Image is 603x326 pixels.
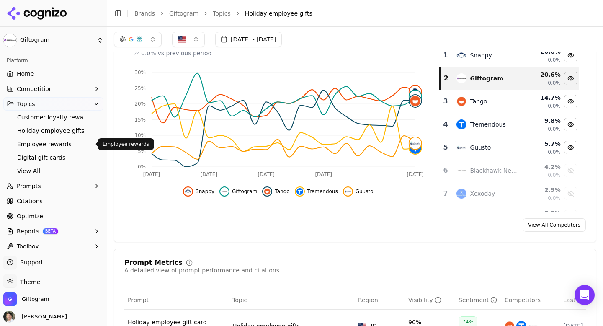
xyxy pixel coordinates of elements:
span: 0.0% [141,49,156,57]
img: tremendous [410,142,421,154]
tspan: [DATE] [143,171,160,177]
a: Employee rewards [14,138,93,150]
div: Blackhawk Network [470,166,518,175]
span: Topics [17,100,35,108]
a: View All Competitors [523,218,586,232]
div: 7 [443,189,448,199]
tr: 2giftogramGiftogram20.6%0.0%Hide giftogram data [440,67,579,90]
a: Citations [3,194,103,208]
div: Giftogram [470,74,503,83]
a: Brands [134,10,155,17]
tspan: [DATE] [201,171,218,177]
th: Region [355,291,405,310]
tspan: 30% [134,70,146,75]
button: Open organization switcher [3,292,49,306]
span: 0.0% [548,103,561,109]
tspan: 0% [138,164,146,170]
img: tremendous [296,188,303,195]
span: Competitors [505,296,541,304]
a: Customer loyalty rewards [14,111,93,123]
a: Giftogram [169,9,198,18]
img: tango [410,95,421,107]
a: Optimize [3,210,103,223]
img: guusto [410,137,421,149]
span: Digital gift cards [17,153,90,162]
button: Toolbox [3,240,103,253]
button: Show blackhawk network data [564,164,577,177]
span: Support [17,258,43,266]
tspan: 25% [134,85,146,91]
button: ReportsBETA [3,225,103,238]
tr: 1snappySnappy20.6%0.0%Hide snappy data [440,44,579,67]
span: View All [17,167,90,175]
button: Show xoxoday data [564,187,577,200]
span: Giftogram [20,36,93,44]
span: Toolbox [17,242,39,251]
span: Tremendous [307,188,338,195]
div: Tango [470,97,487,106]
span: Employee rewards [17,140,90,148]
th: Prompt [124,291,229,310]
img: giftogram [221,188,228,195]
th: brandMentionRate [405,291,455,310]
button: Hide tango data [564,95,577,108]
span: Home [17,70,34,78]
img: guusto [345,188,351,195]
div: 14.7 % [526,93,561,102]
span: BETA [43,228,58,234]
span: 0.0% [548,195,561,202]
button: Hide giftogram data [564,72,577,85]
div: 5.7 % [526,140,561,148]
span: 0.0% [548,149,561,155]
nav: breadcrumb [134,9,580,18]
span: Competition [17,85,53,93]
span: Guusto [356,188,374,195]
div: Xoxoday [470,189,495,198]
div: Guusto [470,143,491,152]
tr: 3tangoTango14.7%0.0%Hide tango data [440,90,579,113]
img: blackhawk network [456,166,466,176]
img: giftogram [410,91,421,102]
tr: 2.7%Show giftbit data [440,205,579,228]
button: Prompts [3,179,103,193]
span: Holiday employee gifts [17,127,90,135]
tr: 7xoxodayXoxoday2.9%0.0%Show xoxoday data [440,182,579,205]
div: 4.2 % [526,163,561,171]
button: Competition [3,82,103,96]
button: Show giftbit data [564,210,577,223]
tspan: [DATE] [407,171,424,177]
img: snappy [185,188,191,195]
img: xoxoday [456,189,466,199]
span: Optimize [17,212,43,220]
span: vs previous period [158,49,212,57]
a: Home [3,67,103,80]
button: Hide guusto data [343,186,374,197]
img: guusto [456,142,466,153]
button: Hide giftogram data [219,186,257,197]
img: giftogram [456,73,466,83]
img: Jeff Gray [3,311,15,323]
div: Tremendous [470,120,505,129]
div: 6 [443,166,448,176]
div: Snappy [470,51,492,60]
div: 2.9 % [526,186,561,194]
span: 0.0% [548,172,561,179]
span: Prompt [128,296,149,304]
button: [DATE] - [DATE] [215,32,282,47]
tr: 6blackhawk networkBlackhawk Network4.2%0.0%Show blackhawk network data [440,159,579,182]
tr: 5guustoGuusto5.7%0.0%Hide guusto data [440,136,579,159]
button: Topics [3,97,103,111]
span: Tango [275,188,289,195]
div: 2 [444,73,448,83]
span: Prompts [17,182,41,190]
span: Citations [17,197,43,205]
div: 4 [443,119,448,129]
span: 0.0% [548,57,561,63]
img: Giftogram [3,292,17,306]
button: Hide tremendous data [295,186,338,197]
img: Giftogram [3,34,17,47]
span: 0.0% [548,126,561,132]
div: 3 [443,96,448,106]
button: Open user button [3,311,67,323]
span: Holiday employee gifts [245,9,312,18]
